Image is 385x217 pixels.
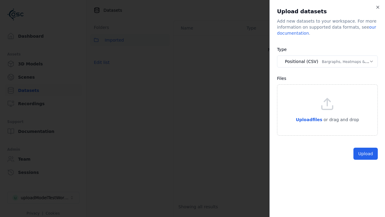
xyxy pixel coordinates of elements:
button: Upload [353,148,378,160]
label: Type [277,47,287,52]
div: Add new datasets to your workspace. For more information on supported data formats, see . [277,18,378,36]
p: or drag and drop [322,116,359,123]
span: Upload files [296,117,322,122]
label: Files [277,76,286,81]
h2: Upload datasets [277,7,378,16]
